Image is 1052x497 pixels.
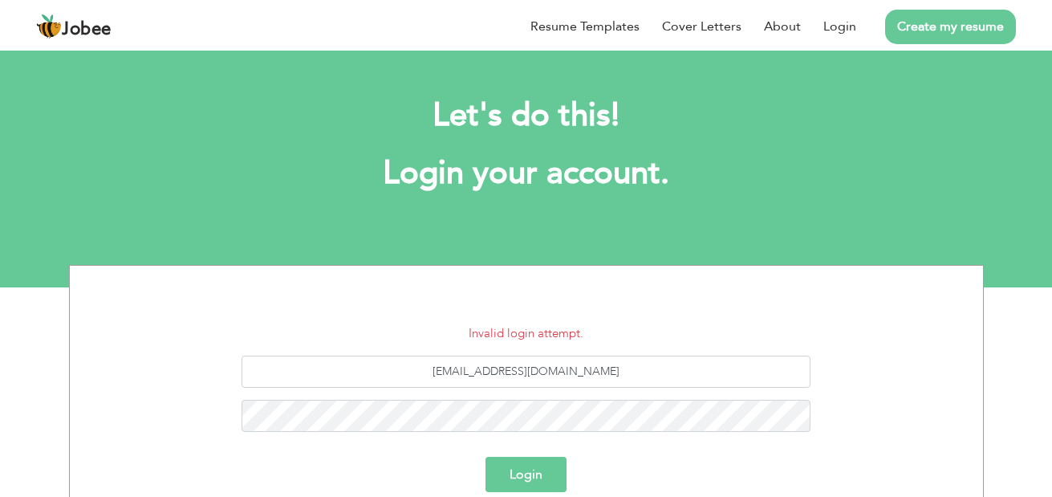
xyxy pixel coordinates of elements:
li: Invalid login attempt. [82,324,971,343]
a: Resume Templates [530,17,640,36]
h1: Login your account. [93,153,960,194]
a: Jobee [36,14,112,39]
span: Jobee [62,21,112,39]
a: About [764,17,801,36]
a: Cover Letters [662,17,741,36]
a: Create my resume [885,10,1016,44]
h2: Let's do this! [93,95,960,136]
input: Email [242,356,810,388]
button: Login [485,457,567,492]
img: jobee.io [36,14,62,39]
a: Login [823,17,856,36]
